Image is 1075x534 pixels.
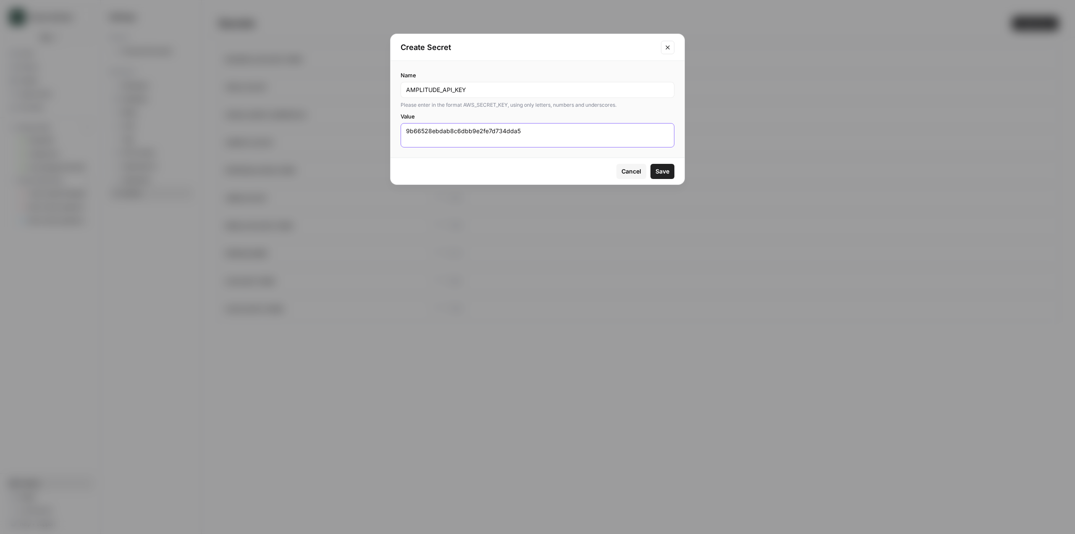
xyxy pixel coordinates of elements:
[406,86,669,94] input: SECRET_NAME
[401,112,674,121] label: Value
[616,164,646,179] button: Cancel
[406,127,669,144] textarea: 9b66528ebdab8c6dbb9e2fe7d734dda5
[621,167,641,176] span: Cancel
[401,101,674,109] div: Please enter in the format AWS_SECRET_KEY, using only letters, numbers and underscores.
[401,42,656,53] h2: Create Secret
[655,167,669,176] span: Save
[401,71,674,79] label: Name
[650,164,674,179] button: Save
[661,41,674,54] button: Close modal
